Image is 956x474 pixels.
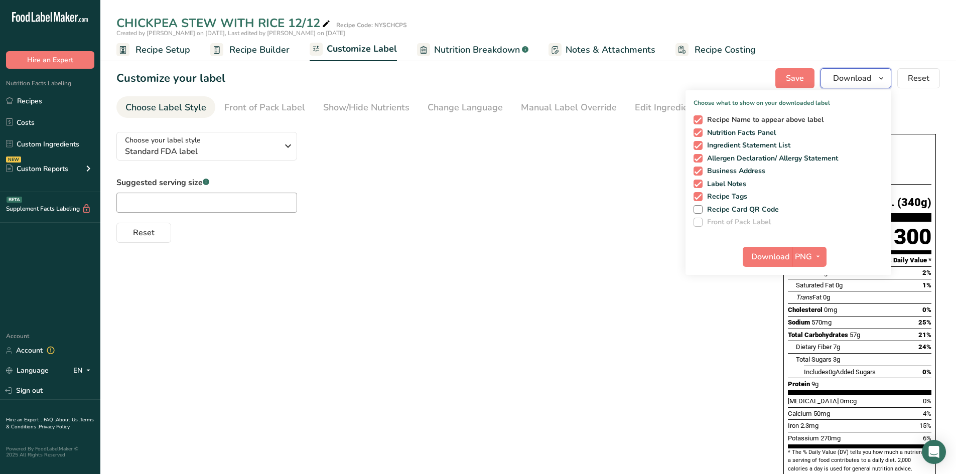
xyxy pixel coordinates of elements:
span: Calcium [788,410,812,417]
span: 0g [823,293,830,301]
div: Open Intercom Messenger [922,440,946,464]
button: Reset [897,68,940,88]
span: Recipe Setup [135,43,190,57]
span: 0g [829,368,836,376]
span: Fat [796,293,822,301]
span: Iron [788,422,799,429]
span: 12 oz. (340g) [864,197,931,209]
div: Recipe Code: NYSCHCPS [336,21,407,30]
span: Protein [788,380,810,388]
span: 7g [833,343,840,351]
span: Recipe Builder [229,43,290,57]
div: 300 [894,224,931,250]
span: Recipe Name to appear above label [703,115,824,124]
span: Nutrition Facts Panel [703,128,776,137]
span: Reset [133,227,155,239]
span: Label Notes [703,180,747,189]
div: BETA [7,197,22,203]
span: 0% [922,306,931,313]
span: Nutrition Breakdown [434,43,520,57]
span: Recipe Tags [703,192,748,201]
div: Powered By FoodLabelMaker © 2025 All Rights Reserved [6,446,94,458]
span: Ingredient Statement List [703,141,791,150]
a: About Us . [56,416,80,423]
span: 0% [923,397,931,405]
h1: Customize your label [116,70,225,87]
span: Customize Label [327,42,397,56]
span: Download [751,251,789,263]
span: 0mg [824,306,837,313]
span: Save [786,72,804,84]
div: Show/Hide Nutrients [323,101,409,114]
section: * The % Daily Value (DV) tells you how much a nutrient in a serving of food contributes to a dail... [788,448,931,473]
a: FAQ . [44,416,56,423]
label: Suggested serving size [116,177,297,189]
button: Reset [116,223,171,243]
span: Business Address [703,167,766,176]
span: 6% [923,434,931,442]
span: 1% [922,281,931,289]
span: Total Carbohydrates [788,331,848,339]
span: 570mg [811,319,832,326]
span: Cholesterol [788,306,823,313]
span: Front of Pack Label [703,218,771,227]
span: 0g [836,281,843,289]
span: Download [833,72,871,84]
div: Custom Reports [6,164,68,174]
span: [MEDICAL_DATA] [788,397,839,405]
span: Total Sugars [796,356,832,363]
span: 4% [923,410,931,417]
button: PNG [792,247,827,267]
button: Choose your label style Standard FDA label [116,132,297,161]
span: Created by [PERSON_NAME] on [DATE], Last edited by [PERSON_NAME] on [DATE] [116,29,345,37]
a: Recipe Builder [210,39,290,61]
a: Language [6,362,49,379]
button: Hire an Expert [6,51,94,69]
span: 270mg [821,434,841,442]
span: 15% [919,422,931,429]
a: Privacy Policy [39,423,70,430]
span: 2.3mg [800,422,818,429]
span: 3g [833,356,840,363]
div: Change Language [428,101,503,114]
a: Hire an Expert . [6,416,42,423]
a: Recipe Setup [116,39,190,61]
span: 57g [850,331,860,339]
span: Potassium [788,434,819,442]
button: Download [821,68,891,88]
a: Nutrition Breakdown [417,39,528,61]
span: Standard FDA label [125,145,278,157]
button: Save [775,68,814,88]
span: Sodium [788,319,810,326]
div: NEW [6,156,21,163]
span: 0% [922,368,931,376]
div: Front of Pack Label [224,101,305,114]
div: Choose Label Style [125,101,206,114]
a: Terms & Conditions . [6,416,94,430]
p: Choose what to show on your downloaded label [686,90,891,107]
a: Customize Label [310,38,397,62]
span: Recipe Card QR Code [703,205,779,214]
span: 2% [922,269,931,276]
span: Reset [908,72,929,84]
button: Download [743,247,792,267]
span: Recipe Costing [695,43,756,57]
span: 0mcg [840,397,857,405]
span: Saturated Fat [796,281,834,289]
span: 50mg [813,410,830,417]
span: 21% [918,331,931,339]
span: Choose your label style [125,135,201,145]
span: PNG [795,251,812,263]
div: CHICKPEA STEW WITH RICE 12/12 [116,14,332,32]
span: Dietary Fiber [796,343,832,351]
span: 9g [811,380,818,388]
span: Allergen Declaration/ Allergy Statement [703,154,839,163]
span: Notes & Attachments [566,43,655,57]
span: Includes Added Sugars [804,368,876,376]
a: Recipe Costing [675,39,756,61]
span: 25% [918,319,931,326]
i: Trans [796,293,812,301]
div: Manual Label Override [521,101,617,114]
div: EN [73,365,94,377]
span: 24% [918,343,931,351]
